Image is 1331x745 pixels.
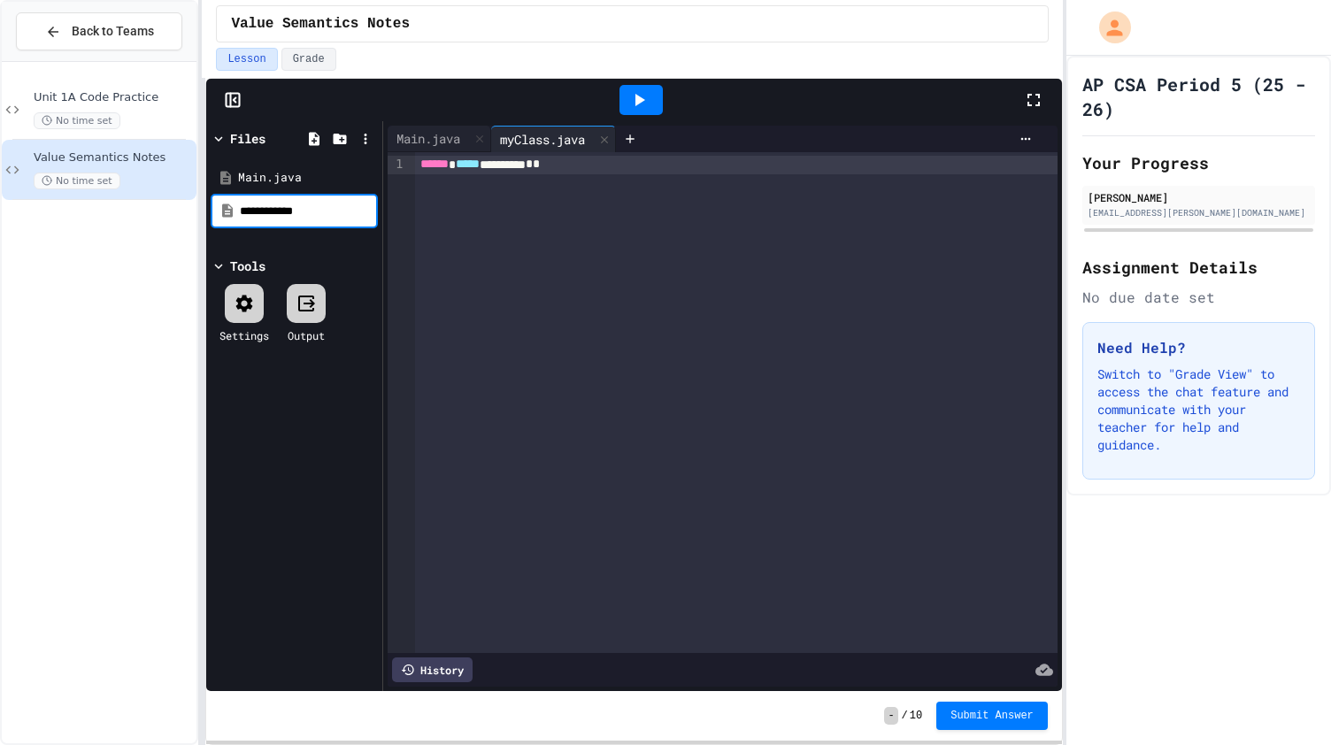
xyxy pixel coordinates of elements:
[230,257,265,275] div: Tools
[1081,7,1135,48] div: My Account
[216,48,277,71] button: Lesson
[219,327,269,343] div: Settings
[34,173,120,189] span: No time set
[884,707,897,725] span: -
[491,126,616,152] div: myClass.java
[1082,287,1315,308] div: No due date set
[388,156,405,174] div: 1
[281,48,336,71] button: Grade
[392,657,473,682] div: History
[34,112,120,129] span: No time set
[1082,150,1315,175] h2: Your Progress
[388,126,491,152] div: Main.java
[231,13,410,35] span: Value Semantics Notes
[388,129,469,148] div: Main.java
[936,702,1048,730] button: Submit Answer
[1082,72,1315,121] h1: AP CSA Period 5 (25 - 26)
[1082,255,1315,280] h2: Assignment Details
[491,130,594,149] div: myClass.java
[1088,206,1310,219] div: [EMAIL_ADDRESS][PERSON_NAME][DOMAIN_NAME]
[950,709,1034,723] span: Submit Answer
[230,129,265,148] div: Files
[238,169,376,187] div: Main.java
[34,90,193,105] span: Unit 1A Code Practice
[902,709,908,723] span: /
[1097,337,1300,358] h3: Need Help?
[1097,365,1300,454] p: Switch to "Grade View" to access the chat feature and communicate with your teacher for help and ...
[16,12,182,50] button: Back to Teams
[910,709,922,723] span: 10
[1088,189,1310,205] div: [PERSON_NAME]
[34,150,193,165] span: Value Semantics Notes
[72,22,154,41] span: Back to Teams
[288,327,325,343] div: Output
